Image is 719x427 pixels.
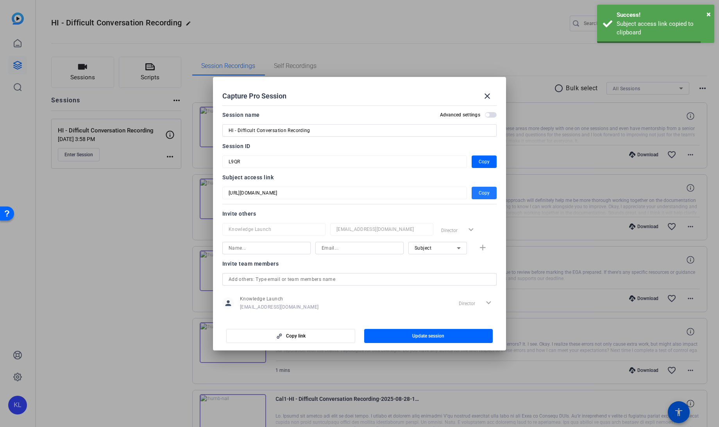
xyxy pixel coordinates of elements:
input: Session OTP [229,188,461,198]
span: Copy link [286,333,306,339]
input: Enter Session Name [229,126,490,135]
div: Subject access link [222,173,497,182]
button: Close [706,8,711,20]
span: Subject [415,245,432,251]
button: Copy [472,187,497,199]
button: Copy link [226,329,355,343]
div: Capture Pro Session [222,87,497,105]
div: Invite team members [222,259,497,268]
button: Copy [472,155,497,168]
input: Name... [229,225,319,234]
input: Session OTP [229,157,461,166]
button: Update session [364,329,493,343]
span: × [706,9,711,19]
span: Update session [412,333,444,339]
div: Session name [222,110,260,120]
mat-icon: person [222,297,234,309]
div: Invite others [222,209,497,218]
input: Name... [229,243,304,253]
span: [EMAIL_ADDRESS][DOMAIN_NAME] [240,304,319,310]
span: Knowledge Launch [240,296,319,302]
mat-icon: close [483,91,492,101]
span: Copy [479,157,490,166]
div: Session ID [222,141,497,151]
div: Success! [617,11,708,20]
input: Add others: Type email or team members name [229,275,490,284]
span: Copy [479,188,490,198]
input: Email... [336,225,427,234]
h2: Advanced settings [440,112,480,118]
input: Email... [322,243,397,253]
div: Subject access link copied to clipboard [617,20,708,37]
